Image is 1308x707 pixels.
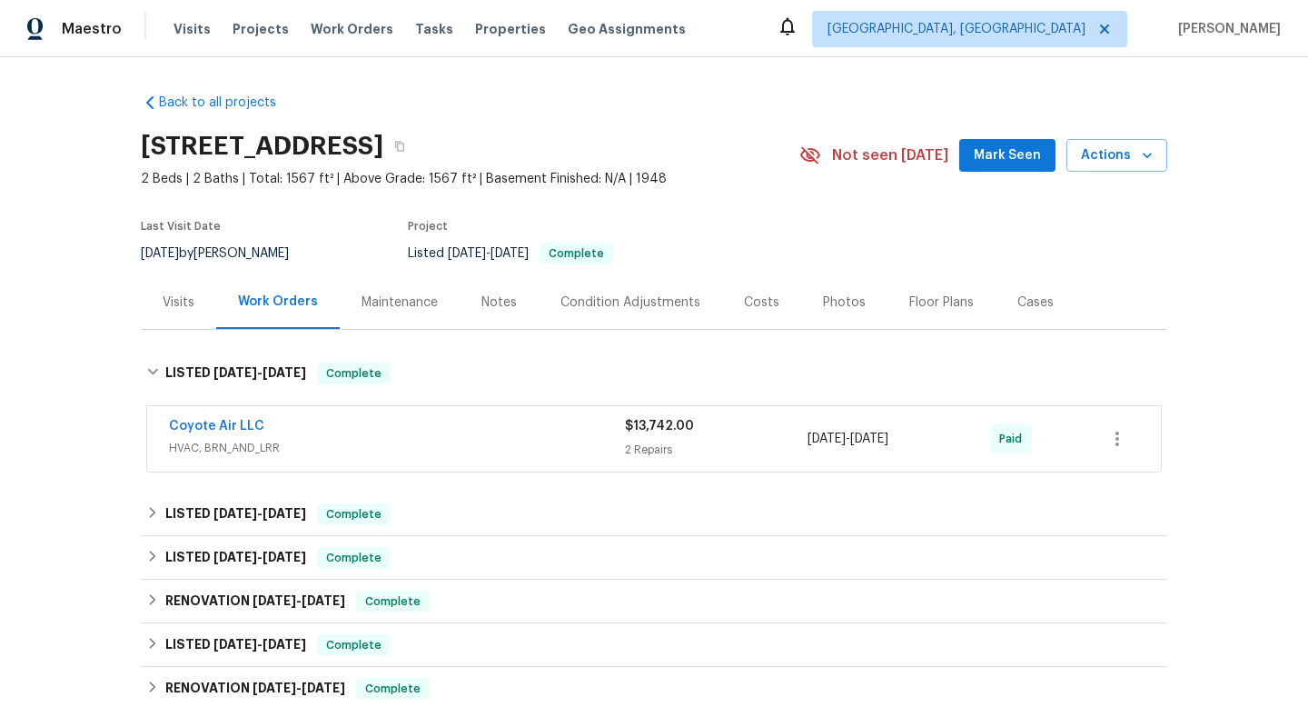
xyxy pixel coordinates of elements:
[358,592,428,611] span: Complete
[165,591,345,612] h6: RENOVATION
[165,503,306,525] h6: LISTED
[832,146,948,164] span: Not seen [DATE]
[1017,294,1054,312] div: Cases
[253,682,345,694] span: -
[448,247,486,260] span: [DATE]
[238,293,318,311] div: Work Orders
[302,594,345,607] span: [DATE]
[999,430,1029,448] span: Paid
[165,363,306,384] h6: LISTED
[141,137,383,155] h2: [STREET_ADDRESS]
[625,441,808,459] div: 2 Repairs
[909,294,974,312] div: Floor Plans
[141,94,315,112] a: Back to all projects
[263,638,306,651] span: [DATE]
[560,294,700,312] div: Condition Adjustments
[408,221,448,232] span: Project
[141,493,1167,536] div: LISTED [DATE]-[DATE]Complete
[141,623,1167,667] div: LISTED [DATE]-[DATE]Complete
[169,439,625,457] span: HVAC, BRN_AND_LRR
[490,247,529,260] span: [DATE]
[253,594,296,607] span: [DATE]
[808,433,846,445] span: [DATE]
[213,366,306,379] span: -
[974,144,1041,167] span: Mark Seen
[165,634,306,656] h6: LISTED
[173,20,211,38] span: Visits
[1081,144,1153,167] span: Actions
[213,507,306,520] span: -
[213,638,257,651] span: [DATE]
[448,247,529,260] span: -
[213,366,257,379] span: [DATE]
[141,580,1167,623] div: RENOVATION [DATE]-[DATE]Complete
[568,20,686,38] span: Geo Assignments
[408,247,613,260] span: Listed
[823,294,866,312] div: Photos
[213,551,306,563] span: -
[850,433,888,445] span: [DATE]
[475,20,546,38] span: Properties
[253,594,345,607] span: -
[141,221,221,232] span: Last Visit Date
[415,23,453,35] span: Tasks
[141,536,1167,580] div: LISTED [DATE]-[DATE]Complete
[362,294,438,312] div: Maintenance
[141,243,311,264] div: by [PERSON_NAME]
[1171,20,1281,38] span: [PERSON_NAME]
[141,247,179,260] span: [DATE]
[169,420,264,433] a: Coyote Air LLC
[165,678,345,700] h6: RENOVATION
[358,680,428,698] span: Complete
[213,551,257,563] span: [DATE]
[141,344,1167,403] div: LISTED [DATE]-[DATE]Complete
[165,547,306,569] h6: LISTED
[319,549,389,567] span: Complete
[62,20,122,38] span: Maestro
[263,551,306,563] span: [DATE]
[744,294,779,312] div: Costs
[319,505,389,523] span: Complete
[302,682,345,694] span: [DATE]
[808,430,888,448] span: -
[383,130,416,163] button: Copy Address
[213,507,257,520] span: [DATE]
[311,20,393,38] span: Work Orders
[827,20,1085,38] span: [GEOGRAPHIC_DATA], [GEOGRAPHIC_DATA]
[959,139,1055,173] button: Mark Seen
[163,294,194,312] div: Visits
[1066,139,1167,173] button: Actions
[263,366,306,379] span: [DATE]
[263,507,306,520] span: [DATE]
[541,248,611,259] span: Complete
[319,364,389,383] span: Complete
[625,420,694,433] span: $13,742.00
[233,20,289,38] span: Projects
[319,636,389,654] span: Complete
[213,638,306,651] span: -
[141,170,799,188] span: 2 Beds | 2 Baths | Total: 1567 ft² | Above Grade: 1567 ft² | Basement Finished: N/A | 1948
[481,294,517,312] div: Notes
[253,682,296,694] span: [DATE]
